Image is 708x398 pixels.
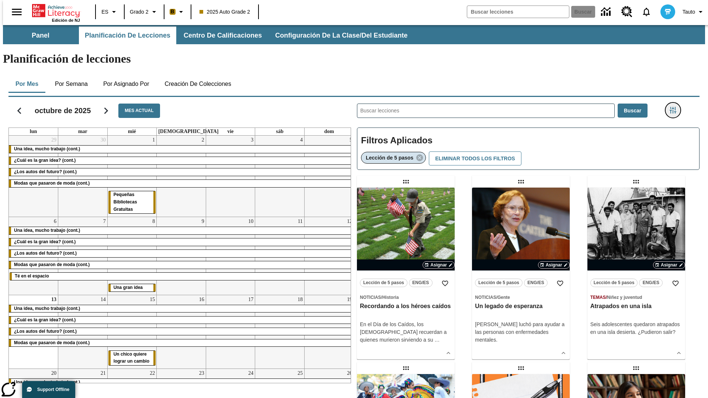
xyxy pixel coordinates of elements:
button: Perfil/Configuración [680,5,708,18]
span: Noticias [475,295,496,300]
a: 4 de octubre de 2025 [299,136,304,144]
a: 19 de octubre de 2025 [346,295,354,304]
td: 19 de octubre de 2025 [304,295,354,369]
td: 30 de septiembre de 2025 [58,136,108,217]
button: Añadir a mis Favoritas [438,277,452,290]
button: Lenguaje: ES, Selecciona un idioma [98,5,122,18]
a: 29 de septiembre de 2025 [50,136,58,144]
a: Centro de información [597,2,617,22]
div: [PERSON_NAME] luchó para ayudar a las personas con enfermedades mentales. [475,321,567,344]
span: Temas [590,295,606,300]
a: jueves [157,128,220,135]
td: 13 de octubre de 2025 [9,295,58,369]
a: 7 de octubre de 2025 [102,217,107,226]
button: Regresar [10,101,29,120]
span: Modas que pasaron de moda (cont.) [14,340,90,345]
td: 18 de octubre de 2025 [255,295,305,369]
input: Buscar campo [467,6,569,18]
div: Subbarra de navegación [3,25,705,44]
span: Un chico quiere lograr un cambio [114,352,149,364]
a: 17 de octubre de 2025 [247,295,255,304]
div: Modas que pasaron de moda (cont.) [9,261,354,269]
span: Configuración de la clase/del estudiante [275,31,407,40]
span: Una idea, mucho trabajo (cont.) [14,146,80,151]
div: Lección arrastrable: La libertad de escribir [515,362,527,374]
a: 22 de octubre de 2025 [148,369,156,378]
button: Centro de calificaciones [178,27,268,44]
button: Eliminar todos los filtros [429,151,521,166]
a: 8 de octubre de 2025 [151,217,156,226]
a: 18 de octubre de 2025 [296,295,304,304]
a: Notificaciones [637,2,656,21]
h1: Planificación de lecciones [3,52,705,66]
td: 15 de octubre de 2025 [107,295,157,369]
td: 14 de octubre de 2025 [58,295,108,369]
span: Asignar [661,262,677,268]
div: Lección arrastrable: La historia de los sordos [630,362,642,374]
a: 11 de octubre de 2025 [296,217,304,226]
span: ¿Los autos del futuro? (cont.) [14,251,77,256]
input: Buscar lecciones [357,104,614,118]
button: Abrir el menú lateral [6,1,28,23]
button: Buscar [618,104,648,118]
button: Añadir a mis Favoritas [553,277,567,290]
td: 16 de octubre de 2025 [157,295,206,369]
div: ¿Cuál es la gran idea? (cont.) [9,238,354,246]
div: Lección arrastrable: Recordando a los héroes caídos [400,176,412,188]
td: 29 de septiembre de 2025 [9,136,58,217]
span: Planificación de lecciones [85,31,170,40]
span: Lección de 5 pasos [478,279,519,287]
span: ¿Los autos del futuro? (cont.) [14,169,77,174]
span: ES [101,8,108,16]
a: 14 de octubre de 2025 [99,295,107,304]
td: 4 de octubre de 2025 [255,136,305,217]
button: Por mes [8,75,45,93]
span: / [381,295,382,300]
button: ENG/ES [409,279,433,287]
span: Panel [32,31,49,40]
a: Portada [32,3,80,18]
button: Planificación de lecciones [79,27,176,44]
span: ENG/ES [643,279,659,287]
span: Niñez y juventud [607,295,642,300]
a: 21 de octubre de 2025 [99,369,107,378]
span: Lección de 5 pasos [366,155,413,161]
a: 12 de octubre de 2025 [346,217,354,226]
a: 13 de octubre de 2025 [50,295,58,304]
div: Lección arrastrable: Atrapados en una isla [630,176,642,188]
span: Pequeñas Bibliotecas Gratuitas [114,192,137,212]
button: Ver más [443,348,454,359]
div: Una idea, mucho trabajo (cont.) [9,305,354,313]
a: 23 de octubre de 2025 [198,369,206,378]
span: Tema: Temas/Niñez y juventud [590,293,682,301]
a: 5 de octubre de 2025 [348,136,354,144]
div: ¿Cuál es la gran idea? (cont.) [9,317,354,324]
td: 6 de octubre de 2025 [9,217,58,295]
button: Boost El color de la clase es anaranjado claro. Cambiar el color de la clase. [167,5,188,18]
div: Portada [32,3,80,22]
button: Configuración de la clase/del estudiante [269,27,413,44]
span: B [171,7,174,16]
span: Tema: Noticias/Gente [475,293,567,301]
td: 2 de octubre de 2025 [157,136,206,217]
span: Té en el espacio [15,273,49,279]
h2: Filtros Aplicados [361,132,695,150]
td: 9 de octubre de 2025 [157,217,206,295]
span: … [434,337,440,343]
span: Historia [382,295,399,300]
a: 10 de octubre de 2025 [247,217,255,226]
span: Noticias [360,295,381,300]
a: viernes [226,128,235,135]
td: 11 de octubre de 2025 [255,217,305,295]
a: 25 de octubre de 2025 [296,369,304,378]
span: Tauto [683,8,695,16]
div: En el Día de los Caídos, los [DEMOGRAPHIC_DATA] recuerdan a quienes murieron sirviendo a su [360,321,452,344]
div: Una idea, mucho trabajo (cont.) [9,146,354,153]
div: Modas que pasaron de moda (cont.) [9,339,354,347]
div: ¿Los autos del futuro? (cont.) [9,168,354,176]
a: miércoles [126,128,138,135]
td: 5 de octubre de 2025 [304,136,354,217]
button: Lección de 5 pasos [475,279,523,287]
div: Filtros Aplicados [357,128,700,170]
button: Grado: Grado 2, Elige un grado [127,5,162,18]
